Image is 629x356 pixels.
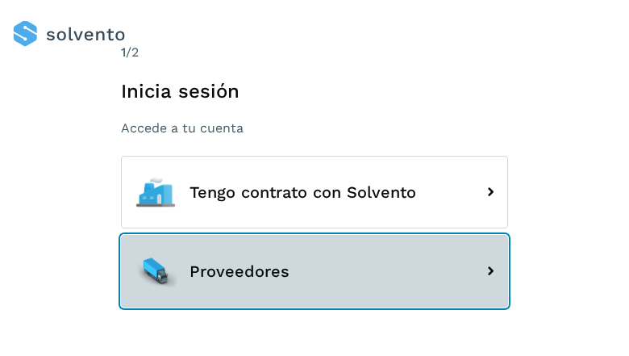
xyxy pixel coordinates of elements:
[190,183,416,201] span: Tengo contrato con Solvento
[121,156,508,228] button: Tengo contrato con Solvento
[121,80,508,103] h1: Inicia sesión
[190,262,290,280] span: Proveedores
[121,120,508,136] p: Accede a tu cuenta
[121,44,126,60] span: 1
[121,235,508,308] button: Proveedores
[121,43,508,62] div: /2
